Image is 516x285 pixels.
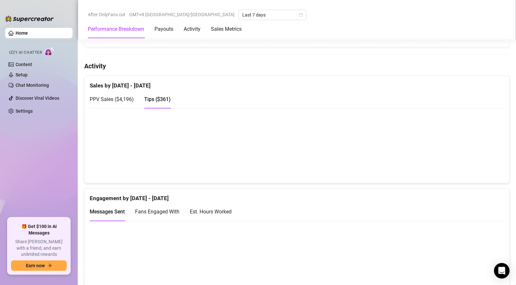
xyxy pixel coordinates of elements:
[155,25,173,33] div: Payouts
[144,96,171,102] span: Tips ( $361 )
[129,10,235,19] span: GMT+8 [GEOGRAPHIC_DATA]/[GEOGRAPHIC_DATA]
[16,96,59,101] a: Discover Viral Videos
[135,209,179,215] span: Fans Engaged With
[47,263,52,268] span: arrow-right
[11,260,67,271] button: Earn nowarrow-right
[11,239,67,258] span: Share [PERSON_NAME] with a friend, and earn unlimited rewards
[90,96,134,102] span: PPV Sales ( $4,196 )
[11,223,67,236] span: 🎁 Get $100 in AI Messages
[16,30,28,36] a: Home
[88,25,144,33] div: Performance Breakdown
[90,189,504,203] div: Engagement by [DATE] - [DATE]
[242,10,303,20] span: Last 7 days
[16,83,49,88] a: Chat Monitoring
[211,25,242,33] div: Sales Metrics
[88,10,125,19] span: After OnlyFans cut
[16,108,33,114] a: Settings
[16,72,28,77] a: Setup
[90,209,125,215] span: Messages Sent
[9,50,42,56] span: Izzy AI Chatter
[44,47,54,56] img: AI Chatter
[190,208,232,216] div: Est. Hours Worked
[26,263,45,268] span: Earn now
[5,16,54,22] img: logo-BBDzfeDw.svg
[184,25,201,33] div: Activity
[16,62,32,67] a: Content
[299,13,303,17] span: calendar
[90,76,504,90] div: Sales by [DATE] - [DATE]
[494,263,510,279] div: Open Intercom Messenger
[84,62,510,71] h4: Activity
